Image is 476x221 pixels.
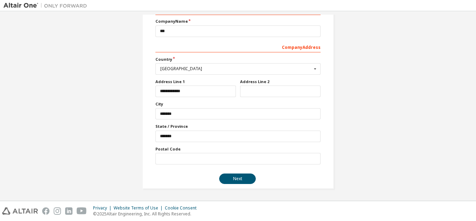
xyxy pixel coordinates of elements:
[155,79,236,84] label: Address Line 1
[77,207,87,215] img: youtube.svg
[219,174,256,184] button: Next
[155,124,321,129] label: State / Province
[114,205,165,211] div: Website Terms of Use
[93,211,201,217] p: © 2025 Altair Engineering, Inc. All Rights Reserved.
[155,101,321,107] label: City
[65,207,72,215] img: linkedin.svg
[54,207,61,215] img: instagram.svg
[160,67,312,71] div: [GEOGRAPHIC_DATA]
[165,205,201,211] div: Cookie Consent
[240,79,321,84] label: Address Line 2
[93,205,114,211] div: Privacy
[155,41,321,52] div: Company Address
[155,57,321,62] label: Country
[3,2,91,9] img: Altair One
[2,207,38,215] img: altair_logo.svg
[155,19,321,24] label: Company Name
[155,146,321,152] label: Postal Code
[42,207,49,215] img: facebook.svg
